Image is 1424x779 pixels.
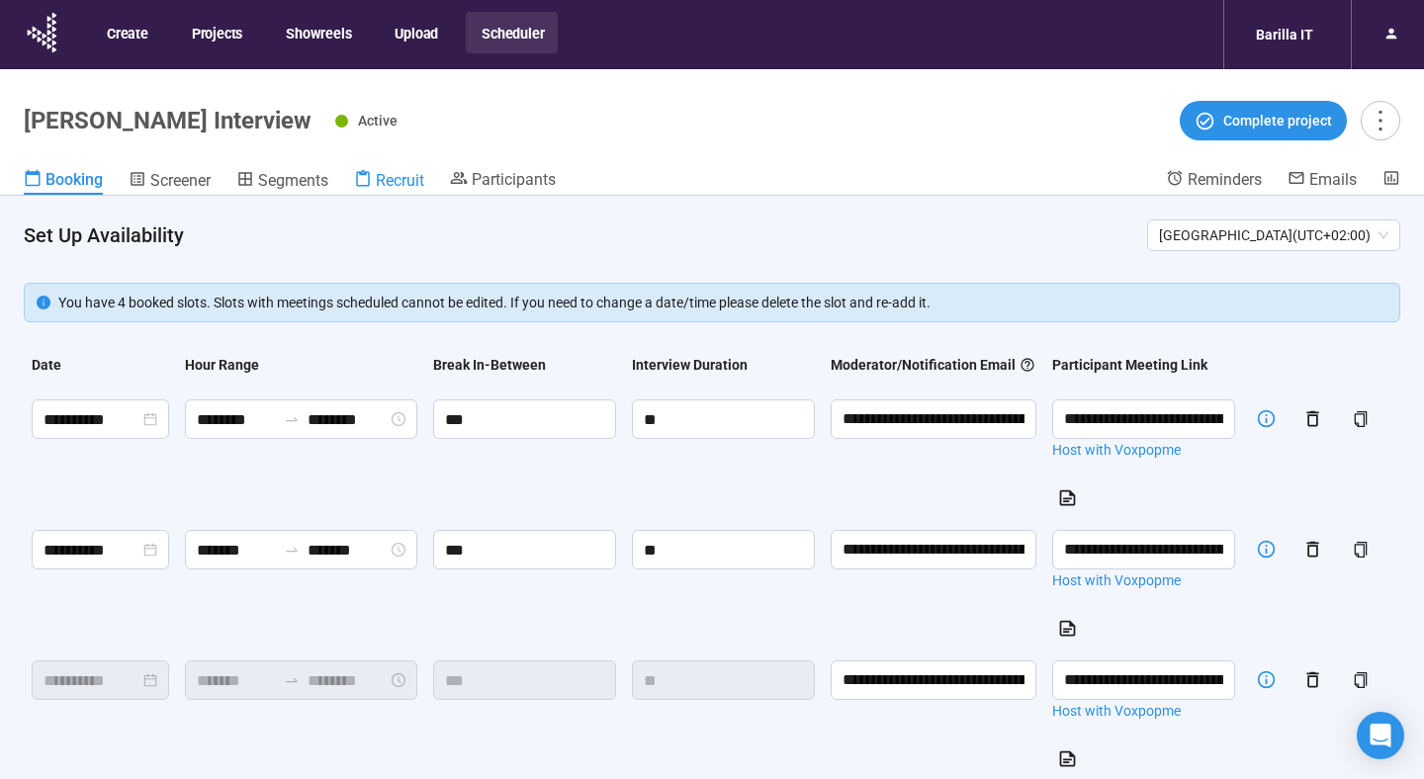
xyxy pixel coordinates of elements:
div: You have 4 booked slots. Slots with meetings scheduled cannot be edited. If you need to change a ... [58,292,1387,313]
button: Showreels [270,12,365,53]
button: Complete project [1180,101,1347,140]
div: Date [32,354,61,376]
span: copy [1353,672,1369,688]
span: swap-right [284,411,300,427]
span: copy [1353,542,1369,558]
button: Upload [379,12,452,53]
button: more [1361,101,1400,140]
a: Reminders [1166,169,1262,193]
span: Screener [150,171,211,190]
span: Emails [1309,170,1357,189]
span: Booking [45,170,103,189]
span: to [284,542,300,558]
a: Emails [1288,169,1357,193]
span: info-circle [37,296,50,309]
button: copy [1345,403,1377,435]
span: Recruit [376,171,424,190]
span: Segments [258,171,328,190]
a: Booking [24,169,103,195]
a: Recruit [354,169,424,195]
div: Barilla IT [1244,16,1325,53]
button: copy [1345,534,1377,565]
a: Screener [129,169,211,195]
span: Participants [472,170,556,189]
span: [GEOGRAPHIC_DATA] ( UTC+02:00 ) [1159,220,1388,250]
div: Hour Range [185,354,259,376]
button: Scheduler [466,12,558,53]
span: Reminders [1188,170,1262,189]
div: Participant Meeting Link [1052,354,1207,376]
div: Moderator/Notification Email [831,354,1036,376]
span: Active [358,113,398,129]
button: Create [91,12,162,53]
h4: Set Up Availability [24,221,1131,249]
div: Interview Duration [632,354,748,376]
a: Participants [450,169,556,193]
span: swap-right [284,542,300,558]
a: Host with Voxpopme [1052,700,1235,722]
a: Segments [236,169,328,195]
button: copy [1345,664,1377,696]
a: Host with Voxpopme [1052,439,1235,461]
span: Complete project [1223,110,1332,131]
span: copy [1353,411,1369,427]
div: Break In-Between [433,354,546,376]
span: to [284,672,300,688]
h1: [PERSON_NAME] Interview [24,107,311,134]
span: more [1367,107,1393,133]
button: Projects [176,12,256,53]
span: swap-right [284,672,300,688]
a: Host with Voxpopme [1052,569,1235,591]
div: Open Intercom Messenger [1357,712,1404,759]
span: to [284,411,300,427]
